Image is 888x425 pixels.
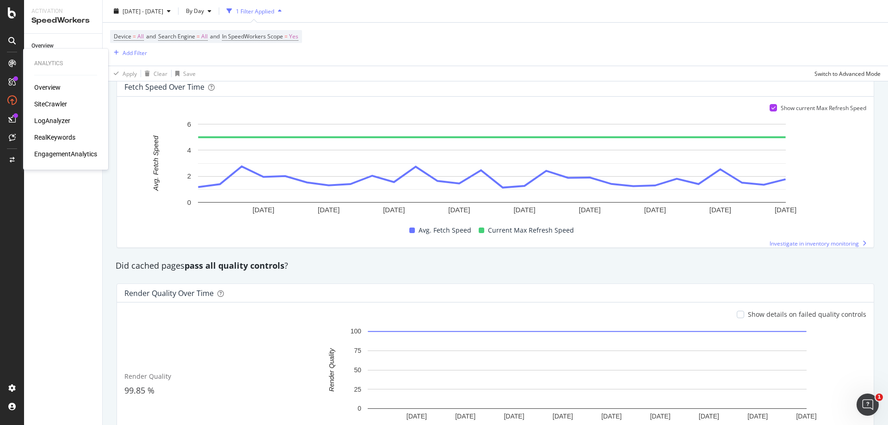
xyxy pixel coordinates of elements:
[182,4,215,18] button: By Day
[34,133,75,142] a: RealKeywords
[748,310,866,319] div: Show details on failed quality controls
[354,386,361,393] text: 25
[124,119,859,217] svg: A chart.
[601,413,622,420] text: [DATE]
[137,30,144,43] span: All
[814,69,881,77] div: Switch to Advanced Mode
[210,32,220,40] span: and
[31,41,96,51] a: Overview
[579,206,601,214] text: [DATE]
[775,206,796,214] text: [DATE]
[407,413,427,420] text: [DATE]
[197,32,200,40] span: =
[644,206,666,214] text: [DATE]
[158,32,195,40] span: Search Engine
[31,15,95,26] div: SpeedWorkers
[811,66,881,81] button: Switch to Advanced Mode
[201,30,208,43] span: All
[699,413,719,420] text: [DATE]
[123,49,147,56] div: Add Filter
[284,32,288,40] span: =
[488,225,574,236] span: Current Max Refresh Speed
[110,47,147,58] button: Add Filter
[383,206,405,214] text: [DATE]
[770,240,859,247] span: Investigate in inventory monitoring
[553,413,573,420] text: [DATE]
[124,82,204,92] div: Fetch Speed over time
[289,30,298,43] span: Yes
[313,326,861,424] svg: A chart.
[133,32,136,40] span: =
[152,136,160,191] text: Avg. Fetch Speed
[222,32,283,40] span: In SpeedWorkers Scope
[236,7,274,15] div: 1 Filter Applied
[34,83,61,92] a: Overview
[354,347,361,354] text: 75
[110,4,174,18] button: [DATE] - [DATE]
[504,413,524,420] text: [DATE]
[34,149,97,159] a: EngagementAnalytics
[110,66,137,81] button: Apply
[114,32,131,40] span: Device
[124,289,214,298] div: Render Quality over time
[146,32,156,40] span: and
[187,198,191,206] text: 0
[328,348,335,392] text: Render Quality
[358,405,361,413] text: 0
[650,413,670,420] text: [DATE]
[318,206,339,214] text: [DATE]
[448,206,470,214] text: [DATE]
[124,372,171,381] span: Render Quality
[34,99,67,109] a: SiteCrawler
[172,66,196,81] button: Save
[253,206,274,214] text: [DATE]
[182,7,204,15] span: By Day
[419,225,471,236] span: Avg. Fetch Speed
[223,4,285,18] button: 1 Filter Applied
[455,413,475,420] text: [DATE]
[857,394,879,416] iframe: Intercom live chat
[31,7,95,15] div: Activation
[770,240,866,247] a: Investigate in inventory monitoring
[709,206,731,214] text: [DATE]
[354,366,361,374] text: 50
[781,104,866,112] div: Show current Max Refresh Speed
[34,116,70,125] a: LogAnalyzer
[111,260,880,272] div: Did cached pages ?
[187,120,191,128] text: 6
[513,206,535,214] text: [DATE]
[141,66,167,81] button: Clear
[123,7,163,15] span: [DATE] - [DATE]
[183,69,196,77] div: Save
[185,260,284,271] strong: pass all quality controls
[124,385,154,396] span: 99.85 %
[747,413,768,420] text: [DATE]
[123,69,137,77] div: Apply
[31,41,54,51] div: Overview
[351,328,362,335] text: 100
[154,69,167,77] div: Clear
[876,394,883,401] span: 1
[187,172,191,180] text: 2
[34,60,97,68] div: Analytics
[796,413,816,420] text: [DATE]
[187,146,191,154] text: 4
